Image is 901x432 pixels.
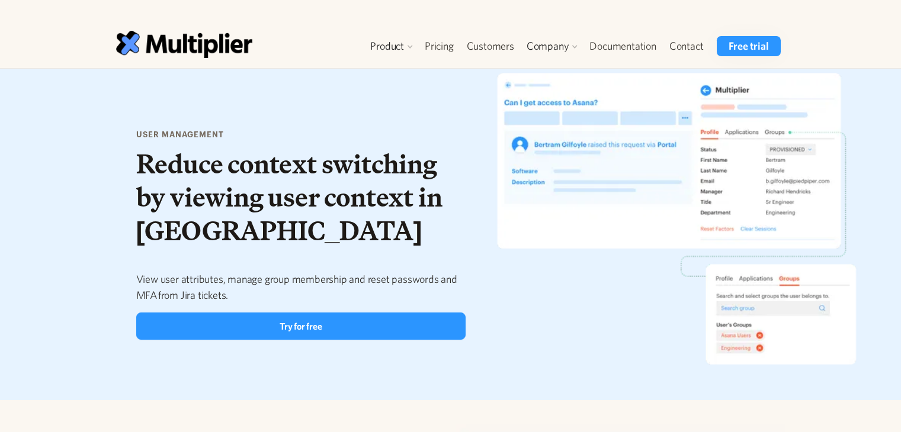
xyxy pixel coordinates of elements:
a: Documentation [583,36,662,56]
h5: user management [136,129,466,141]
div: Product [364,36,418,56]
div: Product [370,39,404,53]
div: Company [521,36,583,56]
img: Desktop and Mobile illustration [485,61,865,376]
a: Try for free [136,312,466,340]
a: Free trial [717,36,780,56]
a: Customers [460,36,521,56]
div: Company [527,39,569,53]
p: View user attributes, manage group membership and reset passwords and MFA from Jira tickets. [136,271,466,303]
h1: Reduce context switching by viewing user context in [GEOGRAPHIC_DATA] [136,147,466,247]
a: Pricing [418,36,460,56]
a: Contact [663,36,710,56]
